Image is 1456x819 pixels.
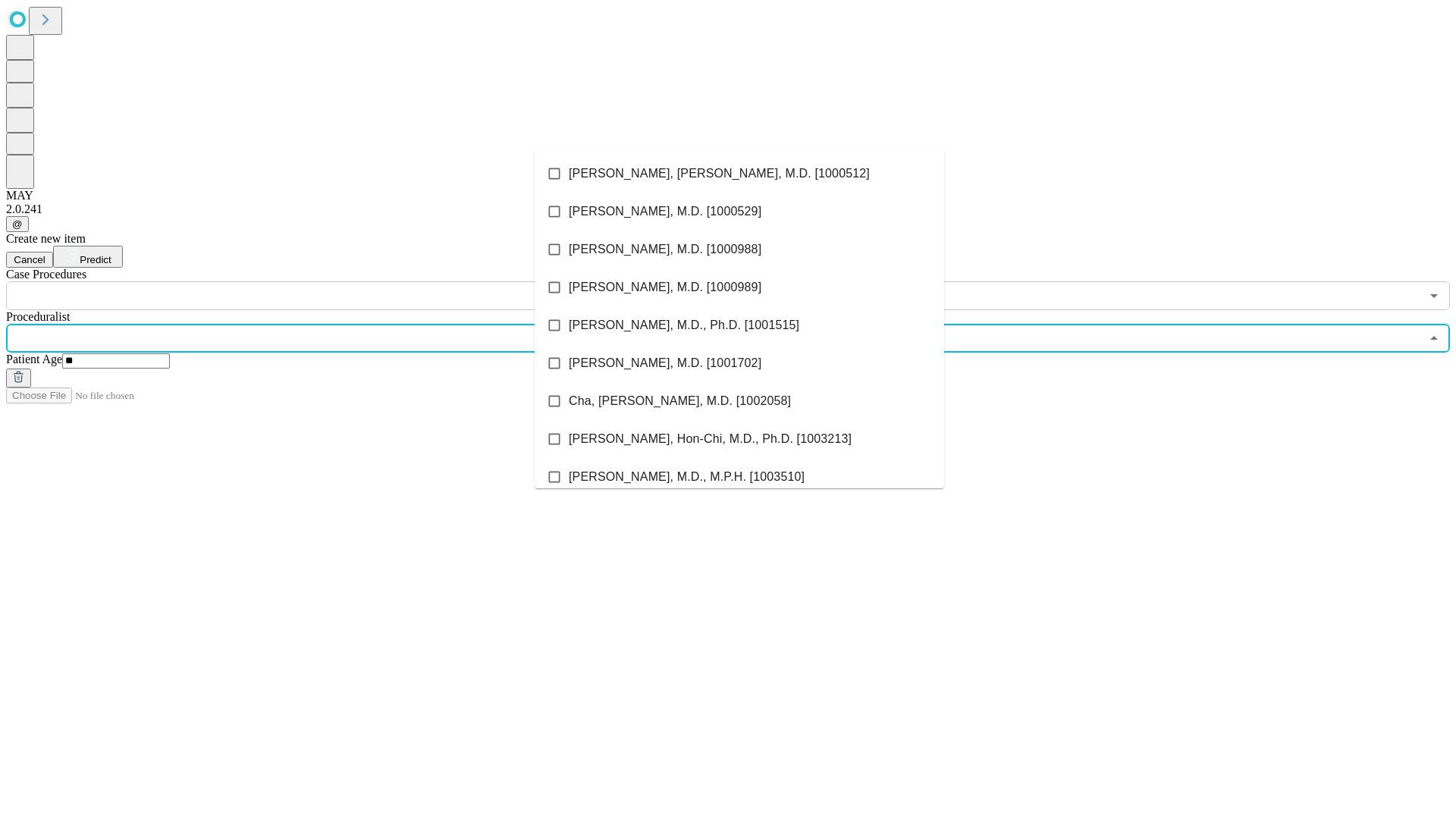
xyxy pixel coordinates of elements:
[6,232,86,245] span: Create new item
[6,252,53,268] button: Cancel
[6,202,1450,216] div: 2.0.241
[569,316,799,334] span: [PERSON_NAME], M.D., Ph.D. [1001515]
[569,354,761,372] span: [PERSON_NAME], M.D. [1001702]
[6,189,1450,202] div: MAY
[1423,285,1445,306] button: Open
[569,392,791,410] span: Cha, [PERSON_NAME], M.D. [1002058]
[569,240,761,259] span: [PERSON_NAME], M.D. [1000988]
[12,218,23,230] span: @
[569,468,805,486] span: [PERSON_NAME], M.D., M.P.H. [1003510]
[80,254,111,265] span: Predict
[14,254,45,265] span: Cancel
[6,353,62,366] span: Patient Age
[6,310,70,323] span: Proceduralist
[569,165,870,183] span: [PERSON_NAME], [PERSON_NAME], M.D. [1000512]
[569,278,761,297] span: [PERSON_NAME], M.D. [1000989]
[569,202,761,221] span: [PERSON_NAME], M.D. [1000529]
[569,430,852,448] span: [PERSON_NAME], Hon-Chi, M.D., Ph.D. [1003213]
[53,246,123,268] button: Predict
[6,268,86,281] span: Scheduled Procedure
[1423,328,1445,349] button: Close
[6,216,29,232] button: @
